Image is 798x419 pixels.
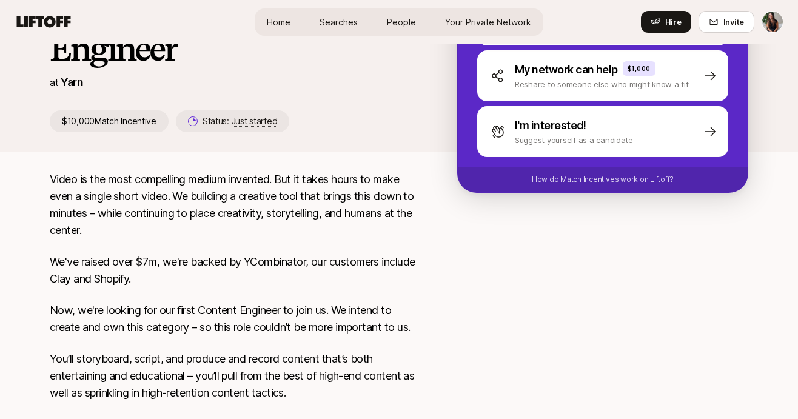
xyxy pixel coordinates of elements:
[61,74,83,91] p: Yarn
[435,11,541,33] a: Your Private Network
[50,253,418,287] p: We've raised over $7m, we're backed by YCombinator, our customers include Clay and Shopify.
[723,16,744,28] span: Invite
[445,16,531,28] span: Your Private Network
[387,16,416,28] span: People
[515,134,633,146] p: Suggest yourself as a candidate
[257,11,300,33] a: Home
[232,116,278,127] span: Just started
[641,11,691,33] button: Hire
[377,11,426,33] a: People
[310,11,367,33] a: Searches
[50,350,418,401] p: You’ll storyboard, script, and produce and record content that’s both entertaining and educationa...
[699,11,754,33] button: Invite
[203,114,277,129] p: Status:
[515,78,689,90] p: Reshare to someone else who might know a fit
[762,11,783,33] button: Ciara Cornette
[628,64,651,73] p: $1,000
[50,171,418,239] p: Video is the most compelling medium invented. But it takes hours to make even a single short vide...
[665,16,682,28] span: Hire
[515,61,618,78] p: My network can help
[532,174,674,185] p: How do Match Incentives work on Liftoff?
[50,110,169,132] p: $10,000 Match Incentive
[50,302,418,336] p: Now, we're looking for our first Content Engineer to join us. We intend to create and own this ca...
[50,75,58,90] p: at
[267,16,290,28] span: Home
[515,117,586,134] p: I'm interested!
[320,16,358,28] span: Searches
[762,12,783,32] img: Ciara Cornette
